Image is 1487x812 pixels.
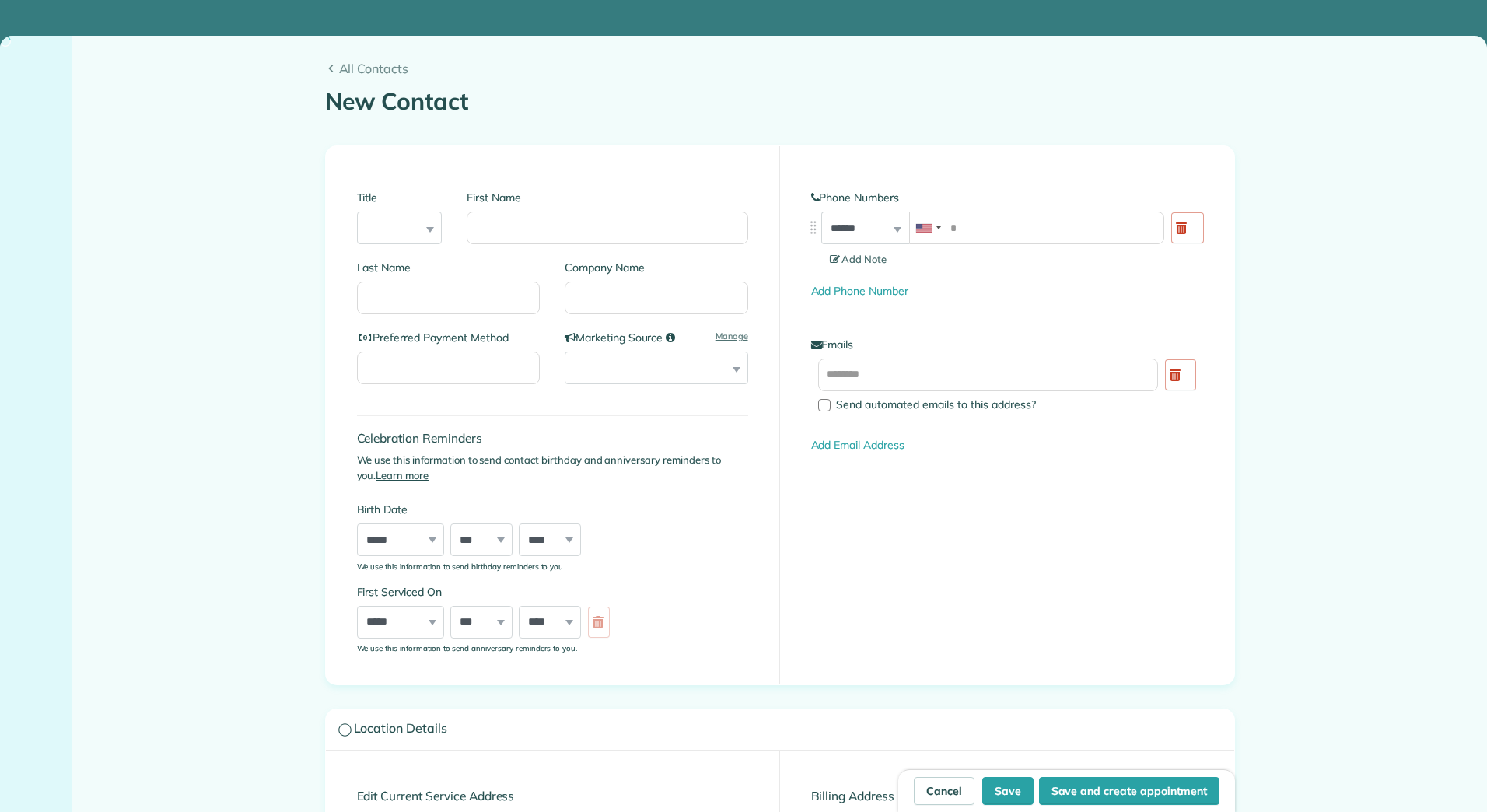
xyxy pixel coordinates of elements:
h1: New Contact [325,89,1235,114]
a: Location Details [326,709,1234,749]
span: Send automated emails to this address? [836,397,1036,411]
label: Company Name [565,260,748,275]
label: Birth Date [357,502,618,517]
a: Cancel [914,777,974,805]
h4: Billing Address [811,789,1203,803]
button: Save [982,777,1034,805]
a: All Contacts [325,59,1235,78]
label: Phone Numbers [811,190,1203,205]
h4: Edit Current Service Address [357,789,748,803]
a: Learn more [376,469,429,481]
label: Preferred Payment Method [357,330,541,345]
a: Manage [716,330,748,343]
span: Add Note [830,253,887,265]
label: First Name [467,190,747,205]
div: United States: +1 [910,212,946,243]
label: Title [357,190,443,205]
a: Add Email Address [811,438,904,452]
p: We use this information to send contact birthday and anniversary reminders to you. [357,453,748,483]
a: Add Phone Number [811,284,908,298]
sub: We use this information to send birthday reminders to you. [357,562,565,571]
sub: We use this information to send anniversary reminders to you. [357,643,578,653]
button: Save and create appointment [1039,777,1219,805]
label: Last Name [357,260,541,275]
label: Emails [811,337,1203,352]
label: Marketing Source [565,330,748,345]
img: drag_indicator-119b368615184ecde3eda3c64c821f6cf29d3e2b97b89ee44bc31753036683e5.png [805,219,821,236]
span: All Contacts [339,59,1235,78]
h4: Celebration Reminders [357,432,748,445]
label: First Serviced On [357,584,618,600]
